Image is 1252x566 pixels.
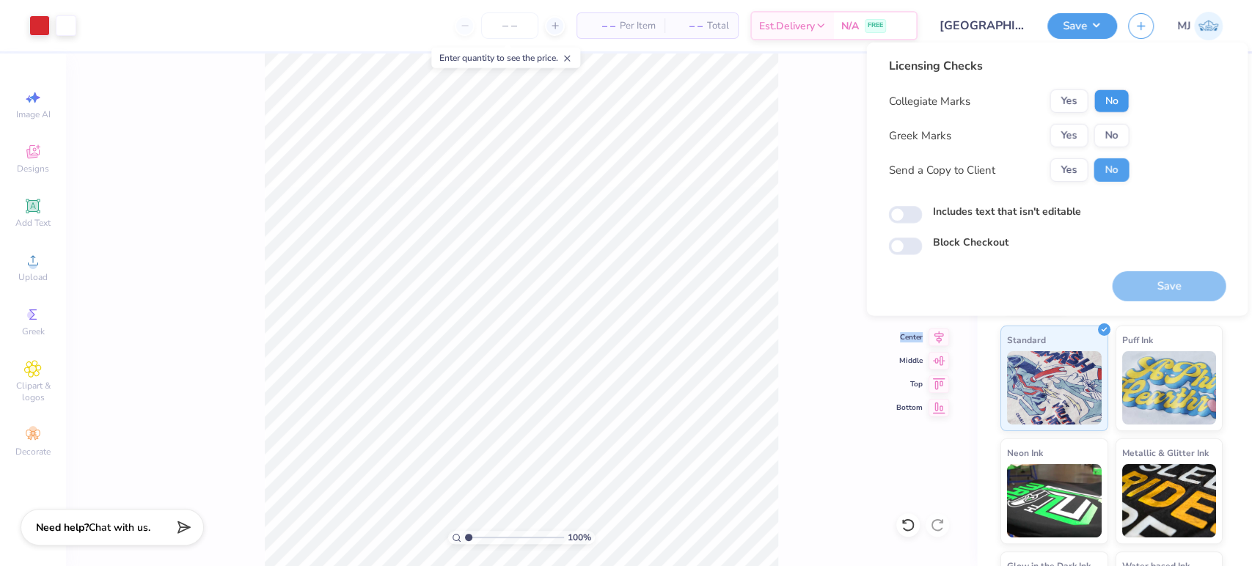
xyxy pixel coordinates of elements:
img: Standard [1007,351,1102,425]
button: Yes [1050,89,1088,113]
input: Untitled Design [929,11,1036,40]
strong: Need help? [36,521,89,534]
div: Collegiate Marks [888,93,970,110]
span: Chat with us. [89,521,150,534]
span: N/A [841,18,859,34]
span: Add Text [15,217,51,229]
span: Puff Ink [1122,332,1153,348]
span: Metallic & Glitter Ink [1122,445,1209,460]
span: Decorate [15,446,51,457]
span: Est. Delivery [759,18,815,34]
span: Per Item [620,18,656,34]
span: Top [896,379,923,389]
span: – – [673,18,703,34]
span: Middle [896,356,923,366]
span: Clipart & logos [7,380,59,403]
span: Greek [22,326,45,337]
div: Enter quantity to see the price. [431,48,580,68]
span: Image AI [16,109,51,120]
span: Standard [1007,332,1046,348]
a: MJ [1177,12,1223,40]
span: Center [896,332,923,342]
button: Yes [1050,158,1088,182]
img: Puff Ink [1122,351,1217,425]
button: Save [1047,13,1117,39]
input: – – [481,12,538,39]
span: Bottom [896,403,923,413]
div: Licensing Checks [888,57,1129,75]
img: Mark Joshua Mullasgo [1194,12,1223,40]
img: Neon Ink [1007,464,1102,537]
button: Yes [1050,124,1088,147]
button: No [1094,158,1129,182]
span: FREE [868,21,883,31]
span: Upload [18,271,48,283]
label: Includes text that isn't editable [932,204,1080,219]
button: No [1094,89,1129,113]
img: Metallic & Glitter Ink [1122,464,1217,537]
div: Greek Marks [888,128,951,144]
span: 100 % [568,531,591,544]
span: Designs [17,163,49,174]
span: – – [586,18,615,34]
div: Send a Copy to Client [888,162,995,179]
span: Total [707,18,729,34]
span: Neon Ink [1007,445,1043,460]
button: No [1094,124,1129,147]
label: Block Checkout [932,235,1008,250]
span: MJ [1177,18,1190,34]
